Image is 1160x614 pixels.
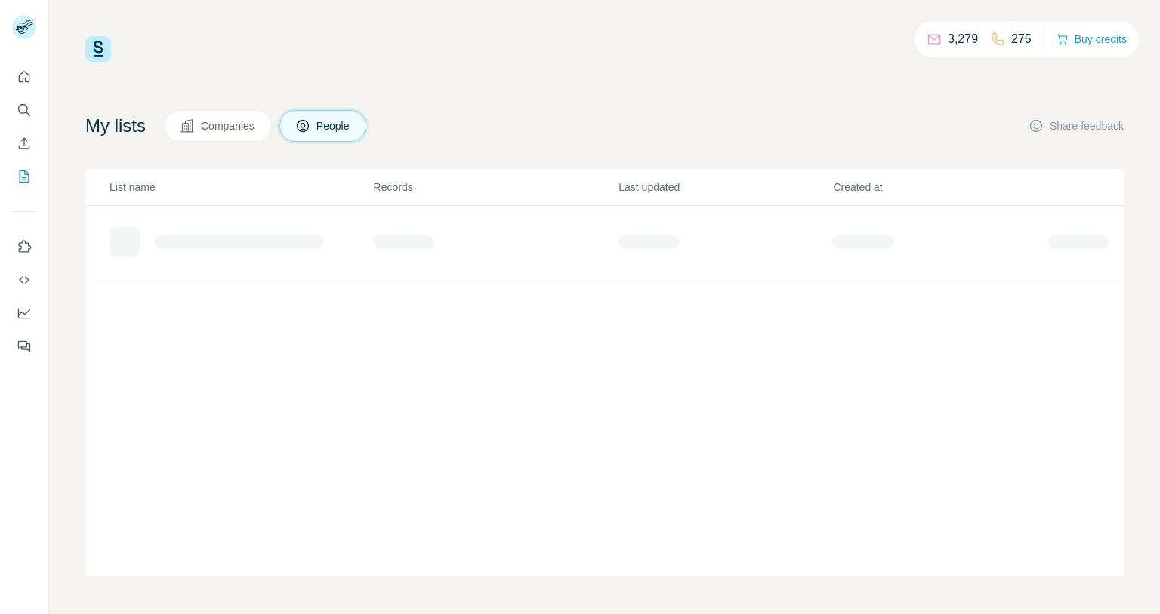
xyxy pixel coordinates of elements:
button: Share feedback [1029,118,1124,134]
button: Search [12,97,36,124]
button: Use Surfe on LinkedIn [12,233,36,260]
span: People [316,118,351,134]
button: My lists [12,163,36,190]
p: List name [110,180,372,195]
button: Feedback [12,333,36,360]
p: Records [374,180,618,195]
p: Created at [833,180,1046,195]
button: Buy credits [1057,29,1127,50]
p: Last updated [619,180,831,195]
button: Quick start [12,63,36,91]
button: Use Surfe API [12,266,36,293]
button: Enrich CSV [12,130,36,157]
button: Dashboard [12,299,36,327]
h4: My lists [85,114,146,138]
p: 3,279 [948,30,978,48]
span: Companies [201,118,256,134]
p: 275 [1011,30,1032,48]
img: Surfe Logo [85,36,111,62]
